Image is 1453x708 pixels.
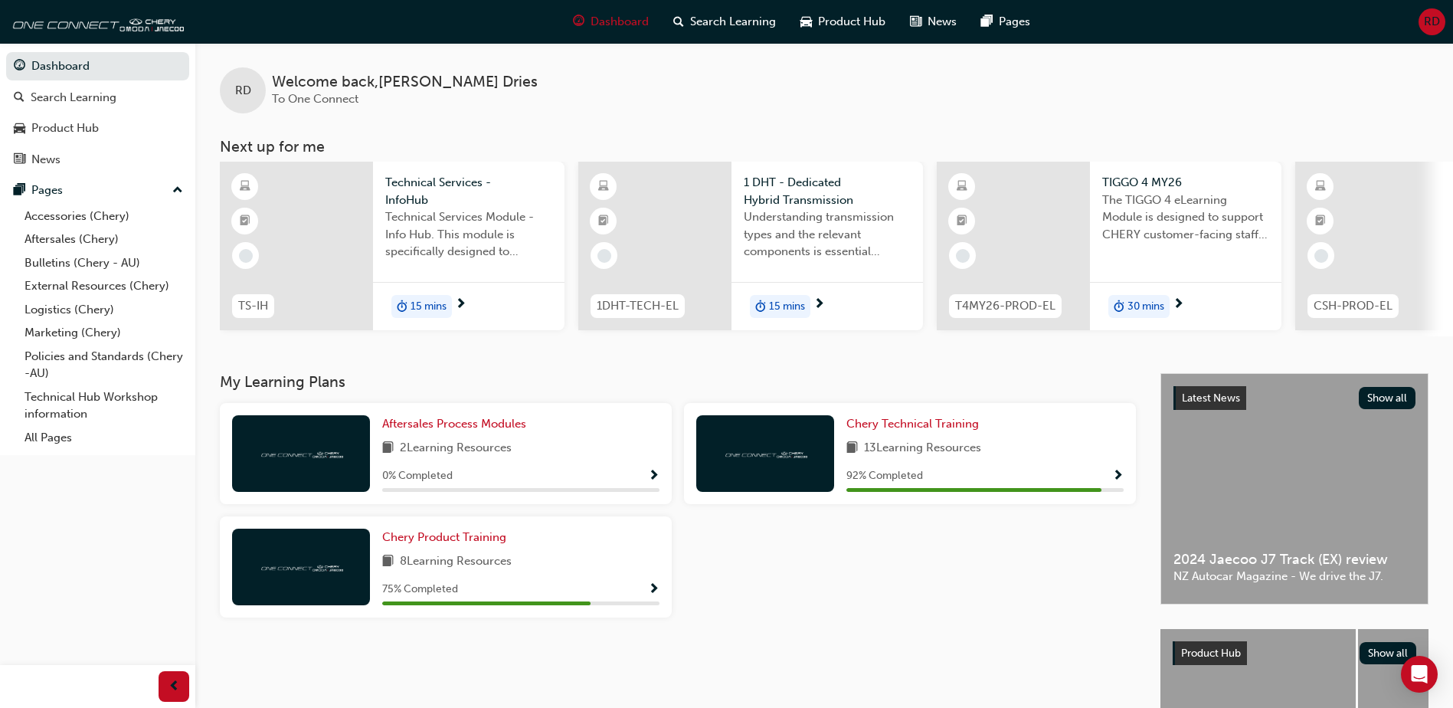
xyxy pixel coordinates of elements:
span: news-icon [14,153,25,167]
span: news-icon [910,12,921,31]
img: oneconnect [723,446,807,461]
a: TS-IHTechnical Services - InfoHubTechnical Services Module - Info Hub. This module is specificall... [220,162,565,330]
span: book-icon [846,439,858,458]
span: Product Hub [1181,647,1241,660]
img: oneconnect [8,6,184,37]
span: search-icon [673,12,684,31]
button: Show Progress [648,580,659,599]
a: guage-iconDashboard [561,6,661,38]
button: Show Progress [648,467,659,486]
a: pages-iconPages [969,6,1042,38]
a: Bulletins (Chery - AU) [18,251,189,275]
span: duration-icon [1114,297,1124,316]
span: pages-icon [981,12,993,31]
span: 1 DHT - Dedicated Hybrid Transmission [744,174,911,208]
span: 2 Learning Resources [400,439,512,458]
span: 8 Learning Resources [400,552,512,572]
span: Technical Services Module - Info Hub. This module is specifically designed to address the require... [385,208,552,261]
span: Show Progress [648,583,659,597]
span: Show Progress [1112,470,1124,483]
span: Aftersales Process Modules [382,417,526,431]
span: RD [1424,13,1440,31]
button: Show Progress [1112,467,1124,486]
a: Accessories (Chery) [18,205,189,228]
h3: My Learning Plans [220,373,1136,391]
span: duration-icon [755,297,766,316]
span: Chery Product Training [382,530,506,544]
span: NZ Autocar Magazine - We drive the J7. [1173,568,1415,585]
span: 2024 Jaecoo J7 Track (EX) review [1173,551,1415,569]
span: learningRecordVerb_NONE-icon [956,249,970,263]
a: Latest NewsShow all2024 Jaecoo J7 Track (EX) reviewNZ Autocar Magazine - We drive the J7. [1160,373,1428,605]
a: Aftersales (Chery) [18,228,189,251]
a: car-iconProduct Hub [788,6,898,38]
a: search-iconSearch Learning [661,6,788,38]
a: 1DHT-TECH-EL1 DHT - Dedicated Hybrid TransmissionUnderstanding transmission types and the relevan... [578,162,923,330]
span: Latest News [1182,392,1240,405]
div: Pages [31,182,63,199]
a: Chery Product Training [382,529,512,546]
span: Pages [999,13,1030,31]
span: learningResourceType_ELEARNING-icon [957,177,967,197]
span: learningRecordVerb_NONE-icon [597,249,611,263]
a: News [6,146,189,174]
span: CSH-PROD-EL [1314,297,1392,315]
span: duration-icon [397,297,407,316]
span: Chery Technical Training [846,417,979,431]
span: Search Learning [690,13,776,31]
img: oneconnect [259,446,343,461]
a: Logistics (Chery) [18,298,189,322]
span: booktick-icon [1315,211,1326,231]
button: RD [1419,8,1445,35]
span: 0 % Completed [382,467,453,485]
button: Show all [1360,642,1417,664]
span: Product Hub [818,13,885,31]
span: next-icon [455,298,466,312]
span: 13 Learning Resources [864,439,981,458]
span: guage-icon [573,12,584,31]
span: guage-icon [14,60,25,74]
span: car-icon [14,122,25,136]
span: learningResourceType_ELEARNING-icon [1315,177,1326,197]
div: Open Intercom Messenger [1401,656,1438,693]
span: Welcome back , [PERSON_NAME] Dries [272,74,538,91]
a: news-iconNews [898,6,969,38]
span: 30 mins [1127,298,1164,316]
span: To One Connect [272,92,358,106]
span: next-icon [813,298,825,312]
button: Show all [1359,387,1416,409]
span: learningRecordVerb_NONE-icon [239,249,253,263]
span: RD [235,82,251,100]
span: T4MY26-PROD-EL [955,297,1055,315]
a: Aftersales Process Modules [382,415,532,433]
button: Pages [6,176,189,205]
span: 15 mins [411,298,447,316]
span: Technical Services - InfoHub [385,174,552,208]
a: All Pages [18,426,189,450]
a: Search Learning [6,84,189,112]
span: car-icon [800,12,812,31]
span: learningResourceType_ELEARNING-icon [240,177,250,197]
a: Policies and Standards (Chery -AU) [18,345,189,385]
span: up-icon [172,181,183,201]
div: Product Hub [31,120,99,137]
a: Latest NewsShow all [1173,386,1415,411]
button: DashboardSearch LearningProduct HubNews [6,49,189,176]
span: next-icon [1173,298,1184,312]
span: prev-icon [169,677,180,697]
span: 1DHT-TECH-EL [597,297,679,315]
span: pages-icon [14,184,25,198]
span: TIGGO 4 MY26 [1102,174,1269,192]
span: News [928,13,957,31]
span: learningRecordVerb_NONE-icon [1314,249,1328,263]
div: Search Learning [31,89,116,107]
span: booktick-icon [957,211,967,231]
img: oneconnect [259,559,343,574]
span: The TIGGO 4 eLearning Module is designed to support CHERY customer-facing staff with the product ... [1102,192,1269,244]
span: booktick-icon [240,211,250,231]
a: Technical Hub Workshop information [18,385,189,426]
span: book-icon [382,552,394,572]
span: book-icon [382,439,394,458]
span: booktick-icon [598,211,609,231]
